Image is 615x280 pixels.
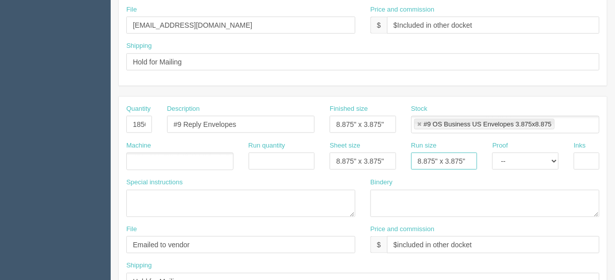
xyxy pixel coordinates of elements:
[330,104,368,114] label: Finished size
[411,104,428,114] label: Stock
[574,141,586,151] label: Inks
[370,178,393,187] label: Bindery
[167,104,200,114] label: Description
[370,17,387,34] div: $
[126,261,152,270] label: Shipping
[126,5,137,15] label: File
[126,178,183,187] label: Special instructions
[370,225,434,234] label: Price and commission
[126,141,151,151] label: Machine
[370,236,387,253] div: $
[249,141,285,151] label: Run quantity
[370,5,434,15] label: Price and commission
[126,41,152,51] label: Shipping
[126,104,150,114] label: Quantity
[424,121,552,127] div: #9 OS Business US Envelopes 3.875x8.875
[126,225,137,234] label: File
[492,141,508,151] label: Proof
[411,141,437,151] label: Run size
[330,141,360,151] label: Sheet size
